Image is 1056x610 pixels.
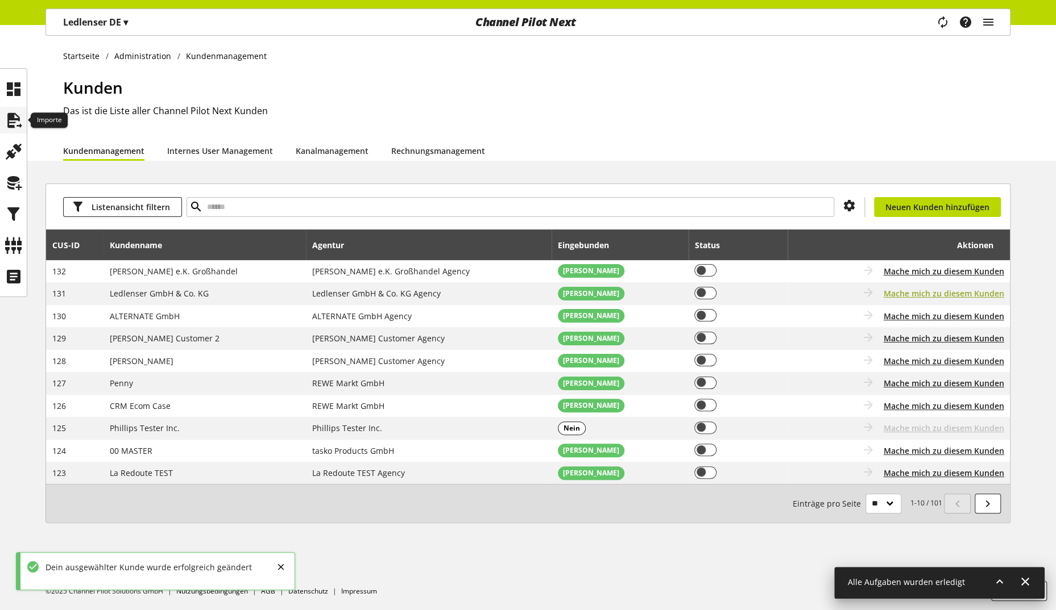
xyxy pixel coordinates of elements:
[312,266,470,277] span: [PERSON_NAME] e.K. Großhandel Agency
[793,494,942,513] small: 1-10 / 101
[312,445,394,456] span: tasko Products GmbH
[52,467,66,478] span: 123
[312,378,384,388] span: REWE Markt GmbH
[563,400,619,411] span: [PERSON_NAME]
[296,145,368,157] a: Kanalmanagement
[110,333,220,344] span: [PERSON_NAME] Customer 2
[793,498,865,509] span: Einträge pro Seite
[312,423,382,433] span: Phillips Tester Inc.
[52,288,66,299] span: 131
[52,400,66,411] span: 126
[63,15,128,29] p: Ledlenser DE
[288,586,328,596] a: Datenschutz
[109,50,177,62] a: Administration
[52,423,66,433] span: 125
[110,423,180,433] span: Phillips Tester Inc.
[52,356,66,366] span: 128
[563,333,619,344] span: [PERSON_NAME]
[884,422,1004,434] span: Mache mich zu diesem Kunden
[52,239,91,251] div: CUS-⁠ID
[123,16,128,28] span: ▾
[793,233,993,256] div: Aktionen
[110,378,133,388] span: Penny
[312,356,445,366] span: [PERSON_NAME] Customer Agency
[92,201,170,213] span: Listenansicht filtern
[884,310,1004,322] button: Mache mich zu diesem Kunden
[884,400,1004,412] button: Mache mich zu diesem Kunden
[110,266,238,277] span: [PERSON_NAME] e.K. Großhandel
[563,356,619,366] span: [PERSON_NAME]
[884,265,1004,277] button: Mache mich zu diesem Kunden
[40,561,252,573] div: Dein ausgewählter Kunde wurde erfolgreich geändert
[564,423,580,433] span: Nein
[312,400,384,411] span: REWE Markt GmbH
[848,576,965,587] span: Alle Aufgaben wurden erledigt
[110,356,173,366] span: [PERSON_NAME]
[63,104,1011,118] h2: Das ist die Liste aller Channel Pilot Next Kunden
[884,467,1004,479] button: Mache mich zu diesem Kunden
[63,197,182,217] button: Listenansicht filtern
[563,468,619,478] span: [PERSON_NAME]
[110,288,209,299] span: Ledlenser GmbH & Co. KG
[110,311,180,321] span: ALTERNATE GmbH
[52,311,66,321] span: 130
[558,239,620,251] div: Eingebunden
[884,332,1004,344] button: Mache mich zu diesem Kunden
[63,145,144,157] a: Kundenmanagement
[312,467,405,478] span: La Redoute TEST Agency
[52,266,66,277] span: 132
[312,333,445,344] span: [PERSON_NAME] Customer Agency
[45,586,176,596] li: ©2025 Channel Pilot Solutions GmbH
[63,77,123,98] span: Kunden
[176,586,248,596] a: Nutzungsbedingungen
[312,311,412,321] span: ALTERNATE GmbH Agency
[563,378,619,388] span: [PERSON_NAME]
[110,445,152,456] span: 00 MASTER
[341,586,377,596] a: Impressum
[874,197,1001,217] a: Neuen Kunden hinzufügen
[563,289,619,299] span: [PERSON_NAME]
[110,400,171,411] span: CRM Ecom Case
[694,239,731,251] div: Status
[52,445,66,456] span: 124
[885,201,989,213] span: Neuen Kunden hinzufügen
[884,355,1004,367] button: Mache mich zu diesem Kunden
[31,112,68,128] div: Importe
[167,145,273,157] a: Internes User Management
[884,287,1004,299] button: Mache mich zu diesem Kunden
[110,467,173,478] span: La Redoute TEST
[261,586,275,596] a: AGB
[563,266,619,276] span: [PERSON_NAME]
[312,239,355,251] div: Agentur
[884,377,1004,389] button: Mache mich zu diesem Kunden
[563,311,619,321] span: [PERSON_NAME]
[884,445,1004,457] button: Mache mich zu diesem Kunden
[312,288,441,299] span: Ledlenser GmbH & Co. KG Agency
[391,145,485,157] a: Rechnungsmanagement
[563,445,619,456] span: [PERSON_NAME]
[52,378,66,388] span: 127
[110,239,173,251] div: Kundenname
[52,333,66,344] span: 129
[63,50,106,62] a: Startseite
[45,9,1011,36] nav: main navigation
